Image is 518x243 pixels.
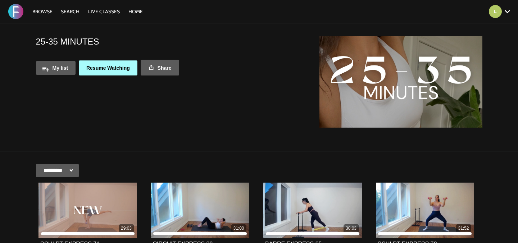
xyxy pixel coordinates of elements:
[376,183,474,238] a: SCULPT EXPRESS 70 31:52
[125,8,146,15] a: HOME
[151,183,250,238] a: CIRCUIT EXPRESS 39 31:00
[319,36,482,128] img: 25-35 MINUTES
[29,8,147,15] nav: Primary
[119,224,134,233] div: 29:03
[79,60,137,75] a: Resume Watching
[38,183,137,238] a: SCULPT EXPRESS 71 29:03
[231,224,246,233] div: 31:00
[36,61,76,75] button: My list
[85,8,123,15] a: LIVE CLASSES
[29,8,56,15] a: Browse
[36,36,99,47] h1: 25-35 MINUTES
[57,8,83,15] a: Search
[8,4,23,19] img: FORMATION
[263,183,362,238] a: BARRE EXPRESS 65 30:03
[141,60,179,75] a: Share
[344,224,359,233] div: 30:03
[456,224,471,233] div: 31:52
